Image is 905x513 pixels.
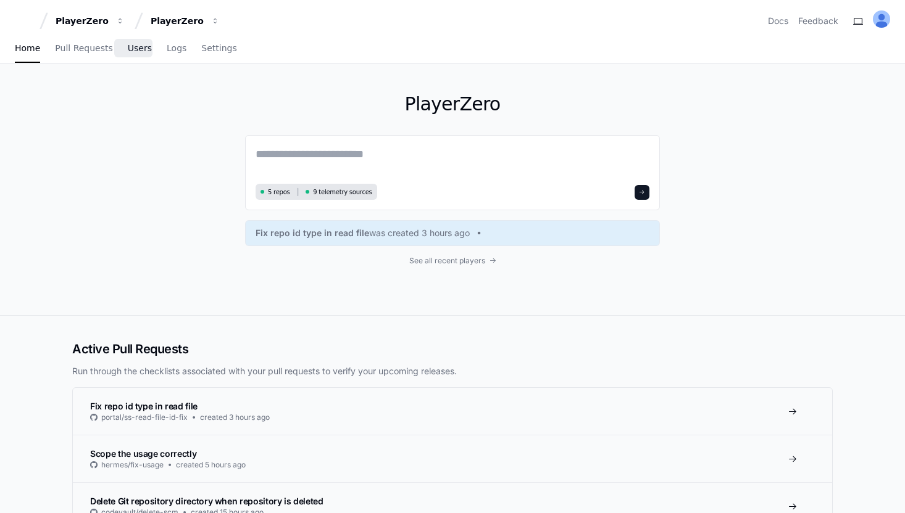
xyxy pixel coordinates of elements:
[873,10,890,28] img: ALV-UjVcatvuIE3Ry8vbS9jTwWSCDSui9a-KCMAzof9oLoUoPIJpWA8kMXHdAIcIkQmvFwXZGxSVbioKmBNr7v50-UrkRVwdj...
[245,93,660,115] h1: PlayerZero
[90,496,323,506] span: Delete Git repository directory when repository is deleted
[90,401,198,411] span: Fix repo id type in read file
[128,35,152,63] a: Users
[256,227,369,239] span: Fix repo id type in read file
[768,15,788,27] a: Docs
[73,435,832,482] a: Scope the usage correctlyhermes/fix-usagecreated 5 hours ago
[56,15,109,27] div: PlayerZero
[146,10,225,32] button: PlayerZero
[128,44,152,52] span: Users
[369,227,470,239] span: was created 3 hours ago
[15,35,40,63] a: Home
[167,35,186,63] a: Logs
[245,256,660,266] a: See all recent players
[101,412,188,422] span: portal/ss-read-file-id-fix
[101,460,164,470] span: hermes/fix-usage
[409,256,485,266] span: See all recent players
[268,187,290,197] span: 5 repos
[201,35,236,63] a: Settings
[167,44,186,52] span: Logs
[256,227,649,239] a: Fix repo id type in read filewas created 3 hours ago
[200,412,270,422] span: created 3 hours ago
[176,460,246,470] span: created 5 hours ago
[798,15,838,27] button: Feedback
[73,388,832,435] a: Fix repo id type in read fileportal/ss-read-file-id-fixcreated 3 hours ago
[201,44,236,52] span: Settings
[72,340,833,358] h2: Active Pull Requests
[90,448,196,459] span: Scope the usage correctly
[313,187,372,197] span: 9 telemetry sources
[55,35,112,63] a: Pull Requests
[151,15,204,27] div: PlayerZero
[15,44,40,52] span: Home
[72,365,833,377] p: Run through the checklists associated with your pull requests to verify your upcoming releases.
[55,44,112,52] span: Pull Requests
[51,10,130,32] button: PlayerZero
